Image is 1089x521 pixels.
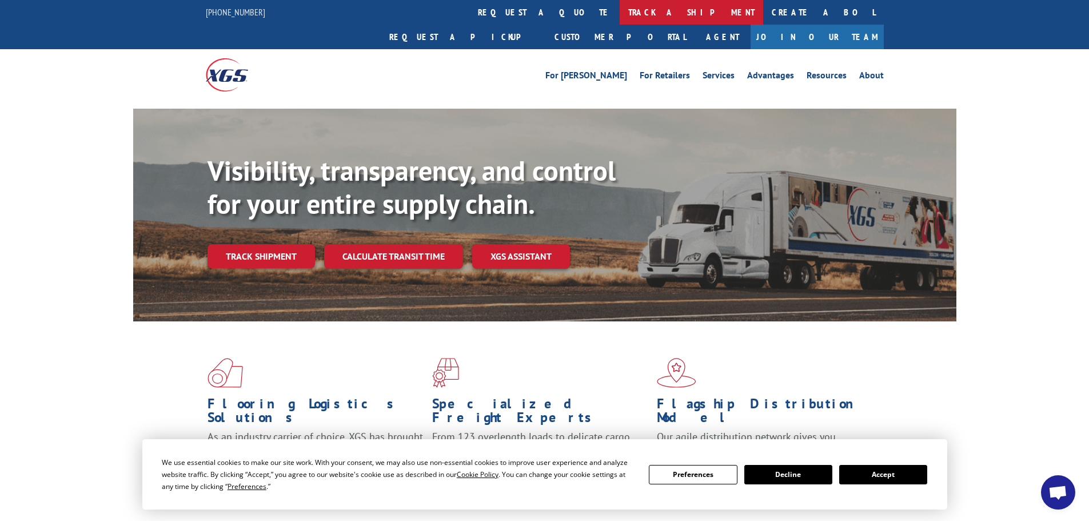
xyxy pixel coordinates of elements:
[142,439,947,510] div: Cookie Consent Prompt
[657,358,696,388] img: xgs-icon-flagship-distribution-model-red
[208,153,616,221] b: Visibility, transparency, and control for your entire supply chain.
[208,244,315,268] a: Track shipment
[545,71,627,83] a: For [PERSON_NAME]
[381,25,546,49] a: Request a pickup
[657,397,873,430] h1: Flagship Distribution Model
[649,465,737,484] button: Preferences
[324,244,463,269] a: Calculate transit time
[206,6,265,18] a: [PHONE_NUMBER]
[839,465,927,484] button: Accept
[695,25,751,49] a: Agent
[432,430,648,481] p: From 123 overlength loads to delicate cargo, our experienced staff knows the best way to move you...
[228,482,266,491] span: Preferences
[432,397,648,430] h1: Specialized Freight Experts
[744,465,832,484] button: Decline
[747,71,794,83] a: Advantages
[703,71,735,83] a: Services
[859,71,884,83] a: About
[1041,475,1075,510] a: Open chat
[546,25,695,49] a: Customer Portal
[807,71,847,83] a: Resources
[657,430,867,457] span: Our agile distribution network gives you nationwide inventory management on demand.
[457,470,498,479] span: Cookie Policy
[208,397,424,430] h1: Flooring Logistics Solutions
[640,71,690,83] a: For Retailers
[208,358,243,388] img: xgs-icon-total-supply-chain-intelligence-red
[432,358,459,388] img: xgs-icon-focused-on-flooring-red
[162,456,635,492] div: We use essential cookies to make our site work. With your consent, we may also use non-essential ...
[472,244,570,269] a: XGS ASSISTANT
[751,25,884,49] a: Join Our Team
[208,430,423,471] span: As an industry carrier of choice, XGS has brought innovation and dedication to flooring logistics...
